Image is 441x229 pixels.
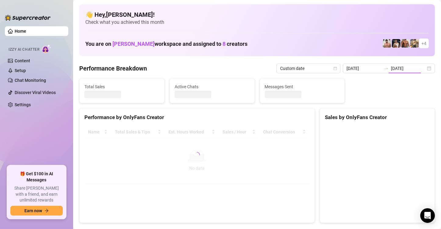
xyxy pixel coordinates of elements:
[347,65,381,72] input: Start date
[194,152,200,158] span: loading
[421,40,426,47] span: + 4
[15,68,26,73] a: Setup
[24,208,42,213] span: Earn now
[280,64,337,73] span: Custom date
[85,19,429,26] span: Check what you achieved this month
[410,39,419,48] img: Mr
[175,83,250,90] span: Active Chats
[325,113,430,122] div: Sales by OnlyFans Creator
[84,113,310,122] div: Performance by OnlyFans Creator
[222,41,226,47] span: 8
[79,64,147,73] h4: Performance Breakdown
[10,206,63,216] button: Earn nowarrow-right
[10,185,63,203] span: Share [PERSON_NAME] with a friend, and earn unlimited rewards
[384,66,389,71] span: to
[5,15,51,21] img: logo-BBDzfeDw.svg
[384,66,389,71] span: swap-right
[265,83,340,90] span: Messages Sent
[15,90,56,95] a: Discover Viral Videos
[392,39,400,48] img: Chris
[44,209,49,213] span: arrow-right
[15,102,31,107] a: Settings
[85,41,247,47] h1: You are on workspace and assigned to creators
[15,78,46,83] a: Chat Monitoring
[9,47,39,53] span: Izzy AI Chatter
[42,44,51,53] img: AI Chatter
[84,83,159,90] span: Total Sales
[112,41,155,47] span: [PERSON_NAME]
[85,10,429,19] h4: 👋 Hey, [PERSON_NAME] !
[15,29,26,34] a: Home
[383,39,391,48] img: Beau
[10,171,63,183] span: 🎁 Get $100 in AI Messages
[333,67,337,70] span: calendar
[391,65,426,72] input: End date
[420,208,435,223] div: Open Intercom Messenger
[15,58,30,63] a: Content
[401,39,410,48] img: David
